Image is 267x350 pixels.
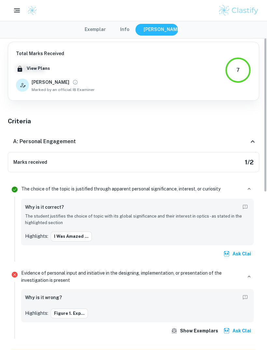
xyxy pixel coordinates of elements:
h6: [PERSON_NAME] [32,79,69,86]
button: Exemplar [78,24,112,36]
button: Figure 1. Exp... [51,309,88,318]
p: The choice of the topic is justified through apparent personal significance, interest, or curiosity [21,185,220,192]
div: A: Personal Engagement [8,131,259,152]
p: Evidence of personal input and initiative in the designing, implementation, or presentation of th... [21,269,242,284]
img: clai.svg [223,251,230,257]
img: Clastify logo [218,4,259,17]
span: Marked by an official IB Examiner [32,87,95,93]
button: Info [114,24,136,36]
h6: Total Marks Received [16,50,95,57]
a: Clastify logo [23,6,37,15]
button: View Plans [25,64,51,73]
button: Show exemplars [170,325,221,337]
button: Ask Clai [222,325,254,337]
h6: Why is it wrong? [25,294,62,301]
button: Report mistake/confusion [241,203,250,212]
p: Highlights: [25,310,48,317]
p: Highlights: [25,233,48,240]
button: View full profile [71,78,80,87]
h6: Why is it correct? [25,204,64,211]
p: The student justifies the choice of topic with its global significance and their interest in opti... [25,213,250,226]
svg: Correct [11,186,19,193]
button: Report mistake/confusion [241,293,250,302]
div: 7 [236,66,240,74]
button: [PERSON_NAME] [137,24,188,36]
img: clai.svg [223,327,230,334]
button: I was amazed ... [51,232,92,241]
svg: Incorrect [11,271,19,279]
h5: Criteria [8,116,259,126]
h5: 1 / 2 [245,158,254,167]
button: Ask Clai [222,248,254,260]
img: Clastify logo [27,6,37,15]
h6: A: Personal Engagement [13,138,76,145]
h6: Marks received [13,159,47,166]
